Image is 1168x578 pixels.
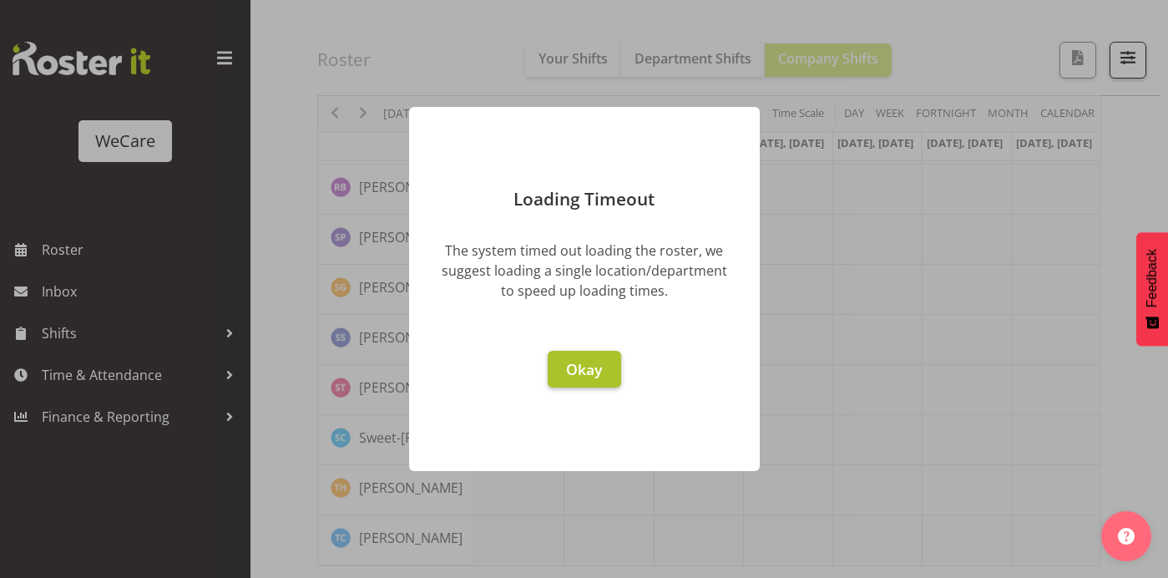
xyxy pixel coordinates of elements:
button: Okay [548,351,621,388]
p: Loading Timeout [426,190,743,208]
span: Okay [566,359,602,379]
div: The system timed out loading the roster, we suggest loading a single location/department to speed... [434,241,735,301]
img: help-xxl-2.png [1118,528,1135,545]
button: Feedback - Show survey [1136,232,1168,346]
span: Feedback [1145,249,1160,307]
